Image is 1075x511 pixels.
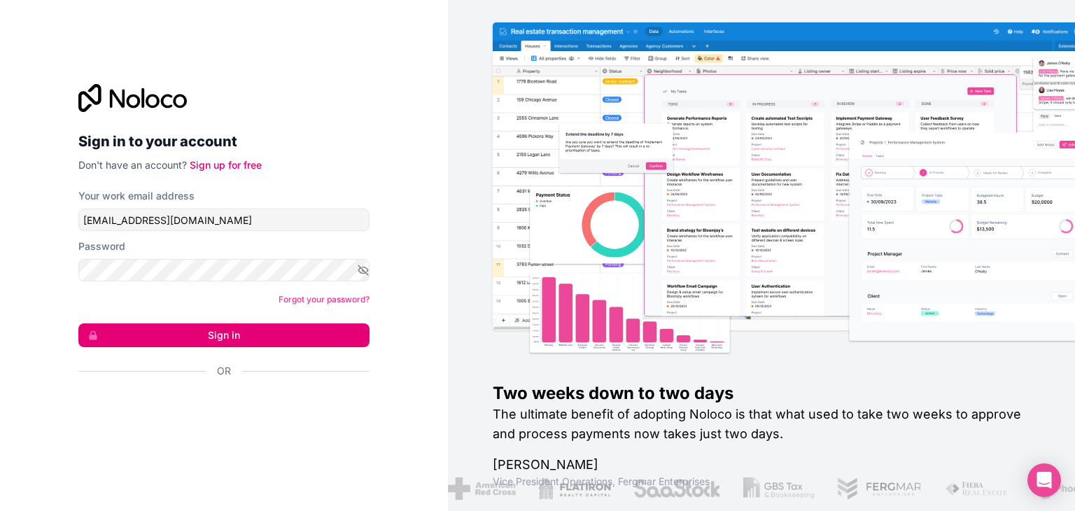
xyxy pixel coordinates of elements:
div: Open Intercom Messenger [1027,463,1061,497]
h1: Vice President Operations , Fergmar Enterprises [493,475,1030,489]
span: Or [217,364,231,378]
h1: [PERSON_NAME] [493,455,1030,475]
a: Forgot your password? [279,294,370,304]
input: Email address [78,209,370,231]
h1: Two weeks down to two days [493,382,1030,405]
span: Don't have an account? [78,159,187,171]
label: Password [78,239,125,253]
img: /assets/american-red-cross-BAupjrZR.png [447,477,514,500]
iframe: Sign in with Google Button [71,393,365,424]
a: Sign up for free [190,159,262,171]
button: Sign in [78,323,370,347]
h2: The ultimate benefit of adopting Noloco is that what used to take two weeks to approve and proces... [493,405,1030,444]
label: Your work email address [78,189,195,203]
h2: Sign in to your account [78,129,370,154]
input: Password [78,259,370,281]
